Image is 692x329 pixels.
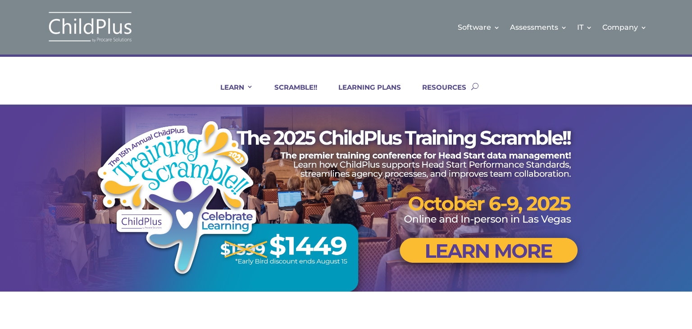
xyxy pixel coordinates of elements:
a: IT [577,9,592,46]
a: Assessments [510,9,567,46]
a: LEARNING PLANS [327,83,401,105]
a: Company [602,9,647,46]
a: LEARN [209,83,253,105]
a: RESOURCES [411,83,466,105]
a: Software [458,9,500,46]
a: SCRAMBLE!! [263,83,317,105]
